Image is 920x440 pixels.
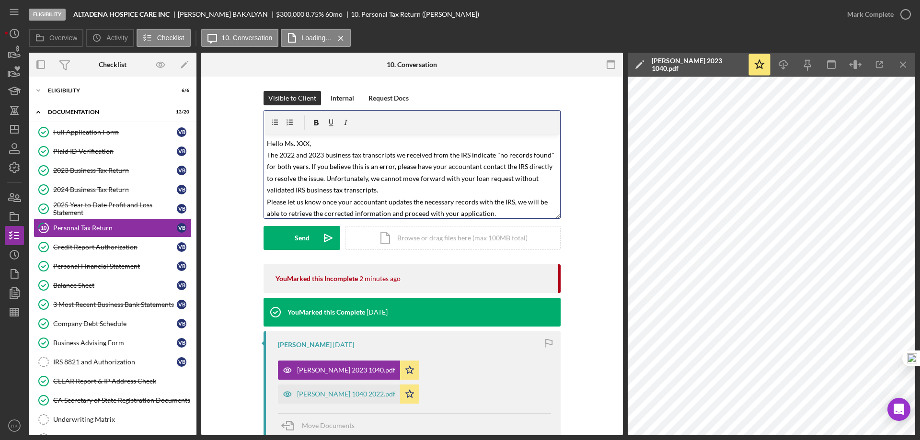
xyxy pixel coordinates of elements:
[177,127,186,137] div: V B
[177,166,186,175] div: V B
[177,319,186,328] div: V B
[177,357,186,367] div: V B
[86,29,134,47] button: Activity
[847,5,894,24] div: Mark Complete
[838,5,915,24] button: Mark Complete
[48,88,165,93] div: Eligibility
[364,91,414,105] button: Request Docs
[359,275,401,282] time: 2025-09-23 21:24
[34,410,192,429] a: Underwriting Matrix
[53,186,177,193] div: 2024 Business Tax Return
[264,91,321,105] button: Visible to Client
[49,34,77,42] label: Overview
[53,243,177,251] div: Credit Report Authorization
[287,308,365,316] div: You Marked this Complete
[302,421,355,429] span: Move Documents
[306,11,324,18] div: 8.75 %
[34,237,192,257] a: Credit Report AuthorizationVB
[172,109,189,115] div: 13 / 20
[387,61,437,68] div: 10. Conversation
[652,57,743,72] div: [PERSON_NAME] 2023 1040.pdf
[5,416,24,435] button: RK
[278,361,419,380] button: [PERSON_NAME] 2023 1040.pdf
[157,34,184,42] label: Checklist
[268,91,316,105] div: Visible to Client
[34,276,192,295] a: Balance SheetVB
[53,339,177,347] div: Business Advising Form
[177,204,186,214] div: V B
[34,372,192,391] a: CLEAR Report & IP Address Check
[53,128,177,136] div: Full Application Form
[29,29,83,47] button: Overview
[331,91,354,105] div: Internal
[34,295,192,314] a: 3 Most Recent Business Bank StatementsVB
[34,161,192,180] a: 2023 Business Tax ReturnVB
[326,91,359,105] button: Internal
[34,257,192,276] a: Personal Financial StatementVB
[99,61,126,68] div: Checklist
[177,185,186,194] div: V B
[887,398,910,421] div: Open Intercom Messenger
[53,201,177,216] div: 2025 Year to Date Profit and Loss Statement
[53,301,177,308] div: 3 Most Recent Business Bank Statements
[34,123,192,142] a: Full Application FormVB
[137,29,191,47] button: Checklist
[53,224,177,232] div: Personal Tax Return
[34,218,192,237] a: 10Personal Tax ReturnVB
[177,261,186,271] div: V B
[907,353,917,363] img: one_i.png
[301,34,331,42] label: Loading...
[41,225,47,231] tspan: 10
[53,358,177,366] div: IRS 8821 and Authorization
[177,147,186,156] div: V B
[29,9,66,21] div: Eligibility
[34,391,192,410] a: CA Secretary of State Registration Documents
[177,281,186,290] div: V B
[11,423,18,429] text: RK
[53,320,177,327] div: Company Debt Schedule
[333,341,354,349] time: 2025-09-19 18:29
[53,167,177,174] div: 2023 Business Tax Return
[177,223,186,233] div: V B
[34,180,192,199] a: 2024 Business Tax ReturnVB
[297,366,395,374] div: [PERSON_NAME] 2023 1040.pdf
[73,11,170,18] b: ALTADENA HOSPICE CARE INC
[368,91,409,105] div: Request Docs
[278,414,364,438] button: Move Documents
[53,416,191,423] div: Underwriting Matrix
[172,88,189,93] div: 6 / 6
[34,352,192,372] a: IRS 8821 and AuthorizationVB
[278,384,419,404] button: [PERSON_NAME] 1040 2022.pdf
[177,242,186,252] div: V B
[106,34,127,42] label: Activity
[34,142,192,161] a: Plaid ID VerificationVB
[325,11,343,18] div: 60 mo
[297,390,395,398] div: [PERSON_NAME] 1040 2022.pdf
[367,308,388,316] time: 2025-09-19 23:40
[201,29,279,47] button: 10. Conversation
[53,262,177,270] div: Personal Financial Statement
[177,338,186,348] div: V B
[177,300,186,309] div: V B
[53,396,191,404] div: CA Secretary of State Registration Documents
[34,333,192,352] a: Business Advising FormVB
[53,282,177,289] div: Balance Sheet
[34,314,192,333] a: Company Debt ScheduleVB
[276,275,358,282] div: You Marked this Incomplete
[276,10,304,18] span: $300,000
[222,34,273,42] label: 10. Conversation
[178,11,276,18] div: [PERSON_NAME] BAKALYAN
[264,226,340,250] button: Send
[281,29,351,47] button: Loading...
[34,199,192,218] a: 2025 Year to Date Profit and Loss StatementVB
[278,341,332,349] div: [PERSON_NAME]
[295,226,310,250] div: Send
[53,377,191,385] div: CLEAR Report & IP Address Check
[351,11,479,18] div: 10. Personal Tax Return ([PERSON_NAME])
[267,139,556,229] mark: Hello Ms. XXX, The 2022 and 2023 business tax transcripts we received from the IRS indicate "no r...
[48,109,165,115] div: Documentation
[53,147,177,155] div: Plaid ID Verification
